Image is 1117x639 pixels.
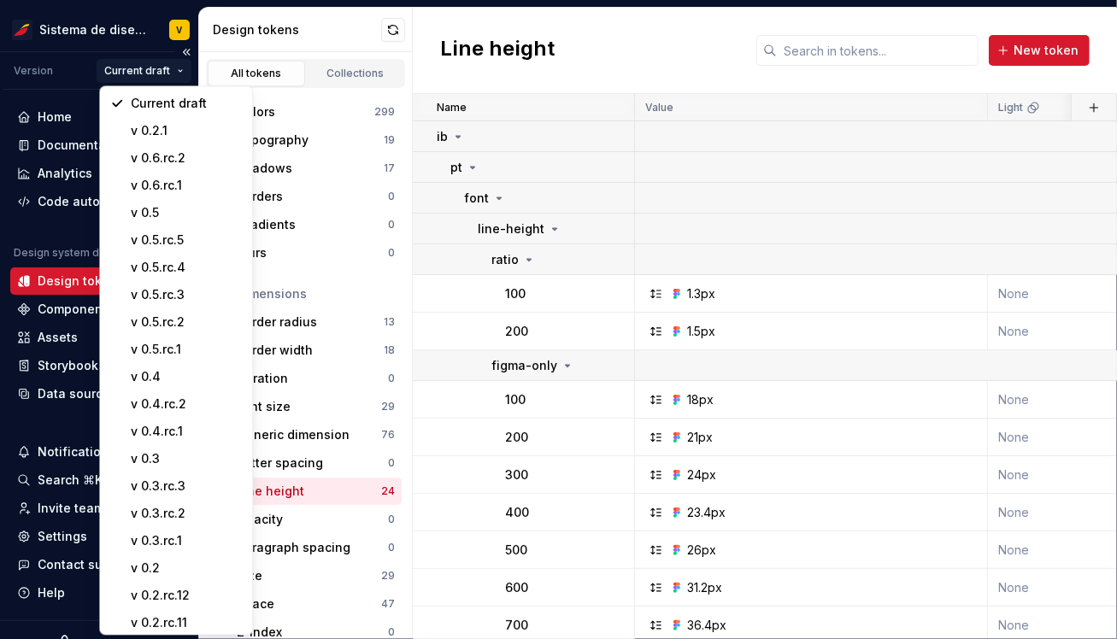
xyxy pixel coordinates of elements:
div: v 0.4 [131,368,242,385]
div: v 0.3.rc.3 [131,478,242,495]
div: v 0.5.rc.3 [131,286,242,303]
div: v 0.6.rc.1 [131,177,242,194]
div: Current draft [131,95,242,112]
div: v 0.5.rc.1 [131,341,242,358]
div: v 0.2.1 [131,122,242,139]
div: v 0.3.rc.1 [131,532,242,549]
div: v 0.5.rc.5 [131,232,242,249]
div: v 0.5.rc.2 [131,314,242,331]
div: v 0.3 [131,450,242,467]
div: v 0.2.rc.12 [131,587,242,604]
div: v 0.4.rc.2 [131,396,242,413]
div: v 0.2.rc.11 [131,614,242,631]
div: v 0.4.rc.1 [131,423,242,440]
div: v 0.5.rc.4 [131,259,242,276]
div: v 0.6.rc.2 [131,149,242,167]
div: v 0.3.rc.2 [131,505,242,522]
div: v 0.2 [131,560,242,577]
div: v 0.5 [131,204,242,221]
